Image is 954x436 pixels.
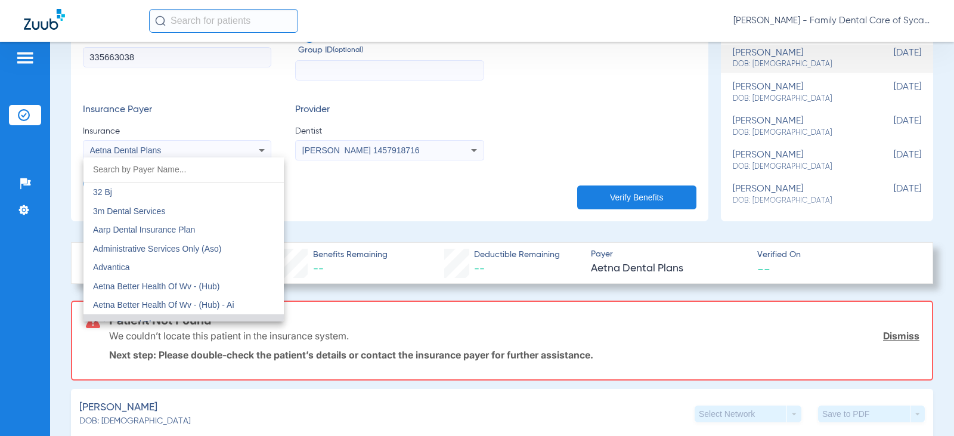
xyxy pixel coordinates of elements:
[93,244,222,253] span: Administrative Services Only (Aso)
[93,206,165,216] span: 3m Dental Services
[83,157,284,182] input: dropdown search
[93,319,165,329] span: Aetna Dental Plans
[93,225,195,234] span: Aarp Dental Insurance Plan
[93,262,129,272] span: Advantica
[93,282,219,291] span: Aetna Better Health Of Wv - (Hub)
[93,187,112,197] span: 32 Bj
[93,300,234,310] span: Aetna Better Health Of Wv - (Hub) - Ai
